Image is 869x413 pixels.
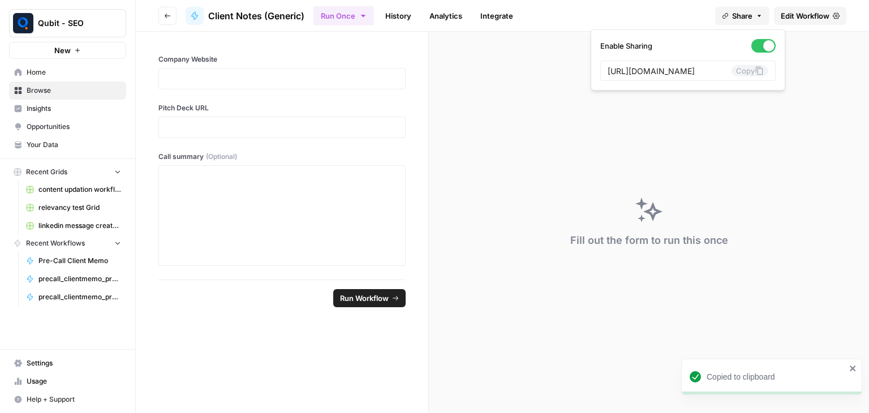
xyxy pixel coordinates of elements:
[21,288,126,306] a: precall_clientmemo_prerevenue_sagar | DUPLICATE
[774,7,846,25] a: Edit Workflow
[27,122,121,132] span: Opportunities
[474,7,520,25] a: Integrate
[158,152,406,162] label: Call summary
[21,199,126,217] a: relevancy test Grid
[9,372,126,390] a: Usage
[707,371,846,382] div: Copied to clipboard
[206,152,237,162] span: (Optional)
[9,235,126,252] button: Recent Workflows
[9,63,126,81] a: Home
[38,292,121,302] span: precall_clientmemo_prerevenue_sagar | DUPLICATE
[27,358,121,368] span: Settings
[313,6,374,25] button: Run Once
[158,54,406,64] label: Company Website
[26,238,85,248] span: Recent Workflows
[27,67,121,78] span: Home
[340,292,389,304] span: Run Workflow
[38,203,121,213] span: relevancy test Grid
[38,18,106,29] span: Qubit - SEO
[9,118,126,136] a: Opportunities
[21,180,126,199] a: content updation workflow
[9,81,126,100] a: Browse
[13,13,33,33] img: Qubit - SEO Logo
[423,7,469,25] a: Analytics
[27,394,121,405] span: Help + Support
[38,256,121,266] span: Pre-Call Client Memo
[21,217,126,235] a: linkedin message creator [PERSON_NAME]
[732,65,768,76] button: Copy
[732,10,752,21] span: Share
[186,7,304,25] a: Client Notes (Generic)
[208,9,304,23] span: Client Notes (Generic)
[9,354,126,372] a: Settings
[9,9,126,37] button: Workspace: Qubit - SEO
[9,42,126,59] button: New
[333,289,406,307] button: Run Workflow
[38,221,121,231] span: linkedin message creator [PERSON_NAME]
[849,364,857,373] button: close
[591,29,785,91] div: Share
[781,10,829,21] span: Edit Workflow
[21,252,126,270] a: Pre-Call Client Memo
[54,45,71,56] span: New
[378,7,418,25] a: History
[9,100,126,118] a: Insights
[9,136,126,154] a: Your Data
[158,103,406,113] label: Pitch Deck URL
[27,140,121,150] span: Your Data
[9,164,126,180] button: Recent Grids
[26,167,67,177] span: Recent Grids
[38,274,121,284] span: precall_clientmemo_prerevenue_sagar
[38,184,121,195] span: content updation workflow
[9,390,126,408] button: Help + Support
[715,7,769,25] button: Share
[21,270,126,288] a: precall_clientmemo_prerevenue_sagar
[27,104,121,114] span: Insights
[600,39,776,53] label: Enable Sharing
[27,85,121,96] span: Browse
[27,376,121,386] span: Usage
[570,233,728,248] div: Fill out the form to run this once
